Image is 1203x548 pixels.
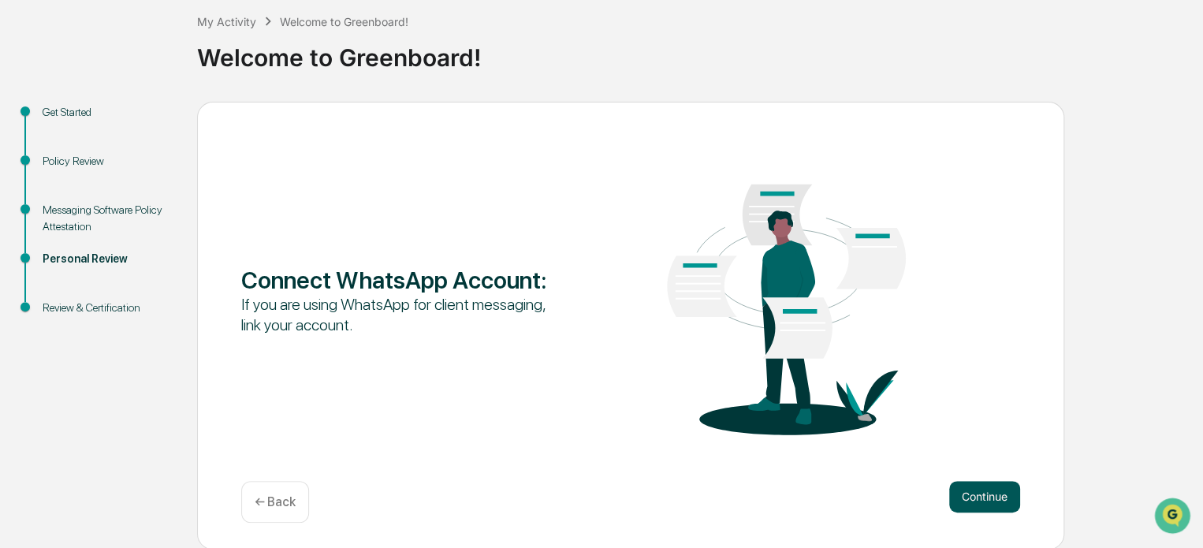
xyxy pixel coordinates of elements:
button: Start new chat [268,125,287,144]
p: ← Back [255,494,296,509]
img: 1746055101610-c473b297-6a78-478c-a979-82029cc54cd1 [16,121,44,149]
div: 🔎 [16,230,28,243]
p: How can we help? [16,33,287,58]
span: Preclearance [32,199,102,214]
span: Pylon [157,267,191,279]
div: Personal Review [43,251,172,267]
div: Welcome to Greenboard! [280,15,408,28]
div: My Activity [197,15,256,28]
a: Powered byPylon [111,267,191,279]
div: If you are using WhatsApp for client messaging, link your account. [241,294,553,335]
button: Continue [949,481,1020,513]
a: 🖐️Preclearance [9,192,108,221]
div: 🖐️ [16,200,28,213]
div: Messaging Software Policy Attestation [43,202,172,235]
div: Welcome to Greenboard! [197,31,1195,72]
div: Review & Certification [43,300,172,316]
div: We're available if you need us! [54,136,199,149]
div: Start new chat [54,121,259,136]
div: Connect WhatsApp Account : [241,266,553,294]
a: 🗄️Attestations [108,192,202,221]
img: Connect WhatsApp Account [631,136,942,461]
span: Data Lookup [32,229,99,244]
div: Get Started [43,104,172,121]
div: 🗄️ [114,200,127,213]
iframe: Open customer support [1153,496,1195,539]
span: Attestations [130,199,196,214]
a: 🔎Data Lookup [9,222,106,251]
div: Policy Review [43,153,172,170]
